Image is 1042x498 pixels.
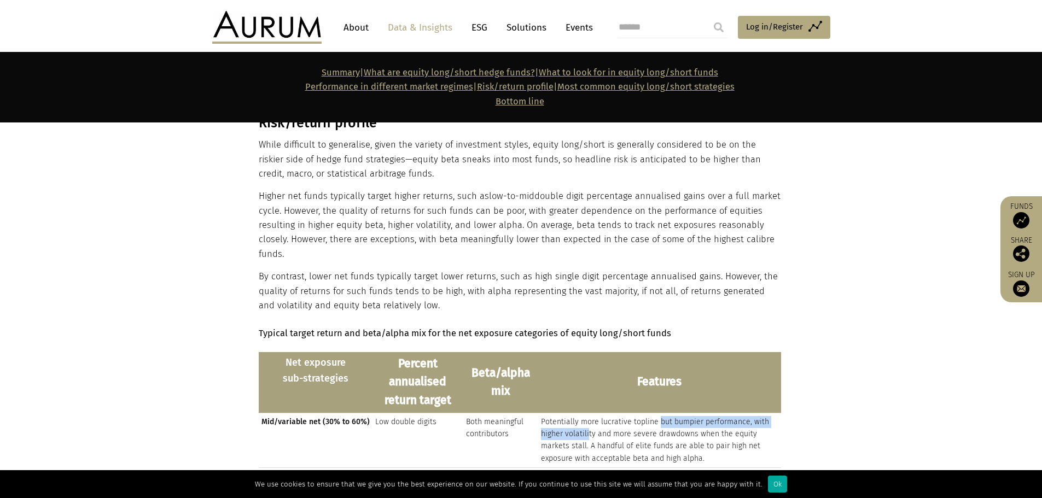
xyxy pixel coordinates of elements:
[212,11,322,44] img: Aurum
[466,17,493,38] a: ESG
[322,67,360,78] a: Summary
[768,476,787,493] div: Ok
[489,191,534,201] span: low-to-mid
[557,81,735,92] a: Most common equity long/short strategies
[746,20,803,33] span: Log in/Register
[364,67,535,78] a: What are equity long/short hedge funds?
[1013,212,1029,229] img: Access Funds
[560,17,593,38] a: Events
[466,364,535,401] span: Beta/alpha mix
[738,16,830,39] a: Log in/Register
[261,355,370,386] span: Net exposure sub-strategies
[708,16,730,38] input: Submit
[259,189,781,261] p: Higher net funds typically target higher returns, such as double digit percentage annualised gain...
[1006,202,1037,229] a: Funds
[477,81,554,92] a: Risk/return profile
[1006,237,1037,262] div: Share
[338,17,374,38] a: About
[382,17,458,38] a: Data & Insights
[259,138,781,181] p: While difficult to generalise, given the variety of investment styles, equity long/short is gener...
[259,328,671,338] strong: Typical target return and beta/alpha mix for the net exposure categories of equity long/short funds
[538,413,781,468] td: Potentially more lucrative topline but bumpier performance, with higher volatility and more sever...
[541,373,778,391] span: Features
[501,17,552,38] a: Solutions
[375,355,461,410] span: Percent annualised return target
[259,413,372,468] td: Mid/variable net (30% to 60%)
[1013,245,1029,262] img: Share this post
[305,67,735,107] strong: | | | |
[259,115,781,131] h3: Risk/return profile
[496,96,544,107] a: Bottom line
[259,269,781,313] p: By contrast, lower net funds typically target lower returns, such as high single digit percentage...
[372,413,464,468] td: Low double digits
[305,81,473,92] a: Performance in different market regimes
[1013,280,1029,297] img: Sign up to our newsletter
[1006,270,1037,297] a: Sign up
[539,67,718,78] a: What to look for in equity long/short funds
[463,413,538,468] td: Both meaningful contributors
